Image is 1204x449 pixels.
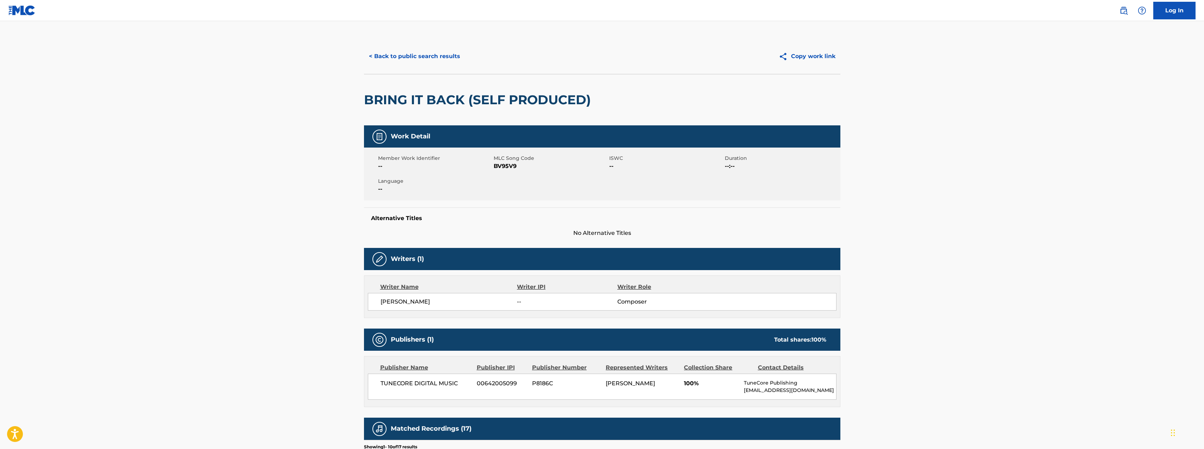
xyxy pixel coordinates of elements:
[684,379,739,388] span: 100%
[391,336,434,344] h5: Publishers (1)
[371,215,833,222] h5: Alternative Titles
[8,5,36,15] img: MLC Logo
[617,298,709,306] span: Composer
[391,132,430,141] h5: Work Detail
[606,380,655,387] span: [PERSON_NAME]
[617,283,709,291] div: Writer Role
[378,185,492,193] span: --
[494,162,607,170] span: BV95V9
[364,229,840,237] span: No Alternative Titles
[477,363,527,372] div: Publisher IPI
[517,298,617,306] span: --
[517,283,617,291] div: Writer IPI
[381,298,517,306] span: [PERSON_NAME]
[779,52,791,61] img: Copy work link
[774,48,840,65] button: Copy work link
[380,283,517,291] div: Writer Name
[811,336,826,343] span: 100 %
[378,177,492,185] span: Language
[375,425,384,433] img: Matched Recordings
[477,379,527,388] span: 00642005099
[725,155,839,162] span: Duration
[609,155,723,162] span: ISWC
[744,379,836,387] p: TuneCore Publishing
[364,48,465,65] button: < Back to public search results
[774,336,826,344] div: Total shares:
[391,425,471,433] h5: Matched Recordings (17)
[1117,4,1131,18] a: Public Search
[381,379,472,388] span: TUNECORE DIGITAL MUSIC
[684,363,752,372] div: Collection Share
[364,92,594,108] h2: BRING IT BACK (SELF PRODUCED)
[1138,6,1146,15] img: help
[1119,6,1128,15] img: search
[532,363,600,372] div: Publisher Number
[1169,415,1204,449] iframe: Chat Widget
[609,162,723,170] span: --
[375,132,384,141] img: Work Detail
[391,255,424,263] h5: Writers (1)
[532,379,600,388] span: P8186C
[606,363,679,372] div: Represented Writers
[380,363,471,372] div: Publisher Name
[1135,4,1149,18] div: Help
[375,255,384,263] img: Writers
[1153,2,1196,19] a: Log In
[375,336,384,344] img: Publishers
[494,155,607,162] span: MLC Song Code
[378,162,492,170] span: --
[725,162,839,170] span: --:--
[1171,422,1175,443] div: Drag
[744,387,836,394] p: [EMAIL_ADDRESS][DOMAIN_NAME]
[378,155,492,162] span: Member Work Identifier
[758,363,826,372] div: Contact Details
